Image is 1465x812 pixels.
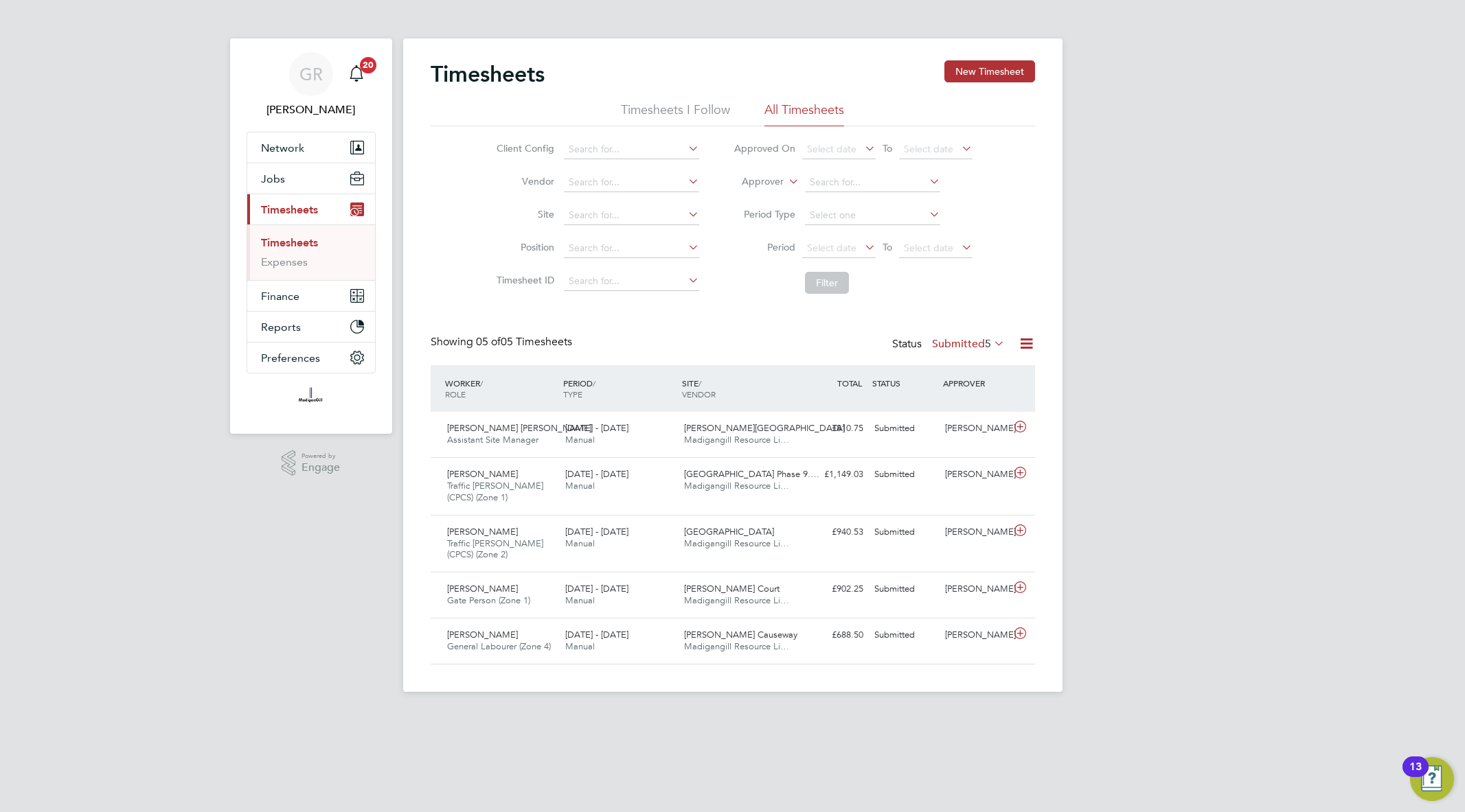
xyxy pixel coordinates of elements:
[805,272,849,294] button: Filter
[679,371,797,406] div: SITE
[985,337,991,351] span: 5
[261,290,299,303] span: Finance
[360,57,376,73] span: 20
[892,335,1008,354] div: Status
[797,624,869,647] div: £688.50
[247,224,375,280] div: Timesheets
[447,422,591,434] span: [PERSON_NAME] [PERSON_NAME]
[295,387,326,409] img: madigangill-logo-retina.png
[492,142,554,154] label: Client Config
[261,203,318,216] span: Timesheets
[565,434,595,445] span: Manual
[621,102,730,126] li: Timesheets I Follow
[247,163,375,194] button: Jobs
[447,537,543,561] span: Traffic [PERSON_NAME] (CPCS) (Zone 2)
[1409,767,1422,785] div: 13
[261,321,301,334] span: Reports
[247,281,375,311] button: Finance
[230,38,392,434] nav: Main navigation
[869,624,940,647] div: Submitted
[940,371,1011,395] div: APPROVER
[563,388,582,399] span: TYPE
[940,463,1011,486] div: [PERSON_NAME]
[447,434,538,445] span: Assistant Site Manager
[564,272,699,291] input: Search for...
[869,371,940,395] div: STATUS
[480,378,483,388] span: /
[682,388,716,399] span: VENDOR
[447,629,518,640] span: [PERSON_NAME]
[565,422,628,434] span: [DATE] - [DATE]
[878,238,896,256] span: To
[722,175,784,189] label: Approver
[476,335,572,349] span: 05 Timesheets
[904,143,953,155] span: Select date
[805,206,940,225] input: Select one
[343,52,370,96] a: 20
[593,378,595,388] span: /
[869,463,940,486] div: Submitted
[940,578,1011,601] div: [PERSON_NAME]
[684,468,819,480] span: [GEOGRAPHIC_DATA] Phase 9.…
[807,242,856,254] span: Select date
[684,640,789,652] span: Madigangill Resource Li…
[476,335,501,349] span: 05 of
[247,343,375,373] button: Preferences
[684,422,845,434] span: [PERSON_NAME][GEOGRAPHIC_DATA]
[878,139,896,157] span: To
[564,239,699,258] input: Search for...
[492,208,554,220] label: Site
[684,583,780,594] span: [PERSON_NAME] Court
[565,526,628,537] span: [DATE] - [DATE]
[492,175,554,187] label: Vendor
[684,537,789,549] span: Madigangill Resource Li…
[302,462,340,474] span: Engage
[247,312,375,342] button: Reports
[282,450,340,476] a: Powered byEngage
[247,194,375,224] button: Timesheets
[869,417,940,440] div: Submitted
[299,65,323,83] span: GR
[797,578,869,601] div: £902.25
[247,387,376,409] a: Go to home page
[565,640,595,652] span: Manual
[442,371,560,406] div: WORKER
[807,143,856,155] span: Select date
[565,594,595,606] span: Manual
[684,629,797,640] span: [PERSON_NAME] Causeway
[247,102,376,118] span: Goncalo Rodrigues
[734,208,795,220] label: Period Type
[261,141,304,154] span: Network
[940,521,1011,544] div: [PERSON_NAME]
[431,335,575,349] div: Showing
[944,60,1035,82] button: New Timesheet
[302,450,340,462] span: Powered by
[797,521,869,544] div: £940.53
[261,255,308,268] a: Expenses
[932,337,1005,351] label: Submitted
[564,140,699,159] input: Search for...
[797,463,869,486] div: £1,149.03
[684,480,789,491] span: Madigangill Resource Li…
[940,624,1011,647] div: [PERSON_NAME]
[447,526,518,537] span: [PERSON_NAME]
[261,236,318,249] a: Timesheets
[447,640,551,652] span: General Labourer (Zone 4)
[261,351,320,364] span: Preferences
[699,378,701,388] span: /
[684,594,789,606] span: Madigangill Resource Li…
[565,468,628,480] span: [DATE] - [DATE]
[904,242,953,254] span: Select date
[492,241,554,253] label: Position
[261,172,285,185] span: Jobs
[447,583,518,594] span: [PERSON_NAME]
[1410,757,1454,801] button: Open Resource Center, 13 new notifications
[565,629,628,640] span: [DATE] - [DATE]
[560,371,679,406] div: PERIOD
[445,388,466,399] span: ROLE
[565,583,628,594] span: [DATE] - [DATE]
[797,417,869,440] div: £810.75
[447,468,518,480] span: [PERSON_NAME]
[447,594,530,606] span: Gate Person (Zone 1)
[734,142,795,154] label: Approved On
